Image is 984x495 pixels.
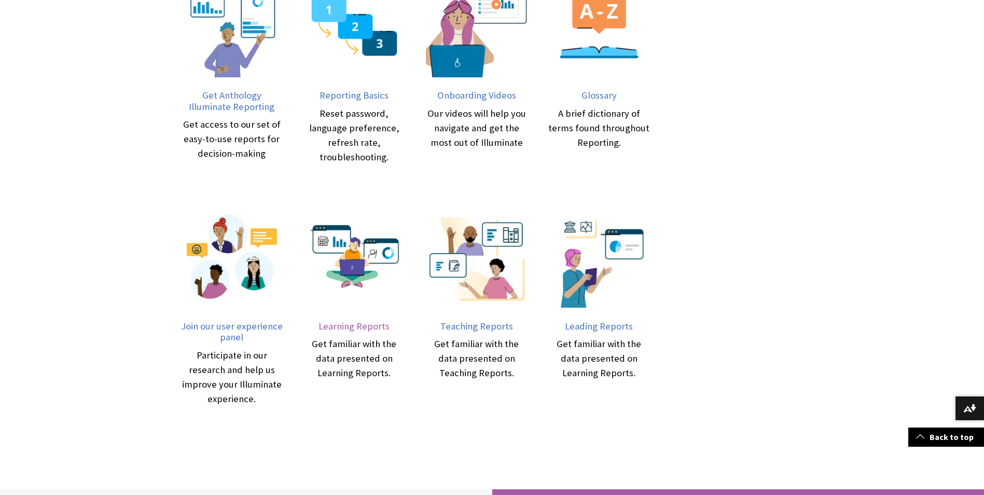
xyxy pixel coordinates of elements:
[181,320,283,343] span: Join our user experience panel
[426,206,528,308] img: Two instructors teaching a class.
[303,206,405,308] img: A student in her computer and dashboard illustrations around her.
[426,206,528,406] a: Two instructors teaching a class. Teaching Reports Get familiar with the data presented on Teachi...
[189,89,274,113] span: Get Anthology Illuminate Reporting
[581,89,617,101] span: Glossary
[303,106,405,164] div: Reset password, language preference, refresh rate, troubleshooting.
[303,206,405,406] a: A student in her computer and dashboard illustrations around her. Learning Reports Get familiar w...
[426,106,528,150] div: Our videos will help you navigate and get the most out of Illuminate
[908,428,984,447] a: Back to top
[303,337,405,380] div: Get familiar with the data presented on Learning Reports.
[181,206,283,406] a: Three people in dialogue Join our user experience panel Participate in our research and help us i...
[565,320,633,332] span: Leading Reports
[437,89,516,101] span: Onboarding Videos
[181,348,283,406] div: Participate in our research and help us improve your Illuminate experience.
[548,337,650,380] div: Get familiar with the data presented on Learning Reports.
[320,89,389,101] span: Reporting Basics
[181,206,283,308] img: Three people in dialogue
[426,337,528,380] div: Get familiar with the data presented on Teaching Reports.
[318,320,390,332] span: Learning Reports
[181,117,283,161] div: Get access to our set of easy-to-use reports for decision-making
[548,106,650,150] div: A brief dictionary of terms found throughout Reporting.
[440,320,513,332] span: Teaching Reports
[548,206,650,406] a: An institutional leader presenting data-driven results. Leading Reports Get familiar with the dat...
[548,206,650,308] img: An institutional leader presenting data-driven results.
